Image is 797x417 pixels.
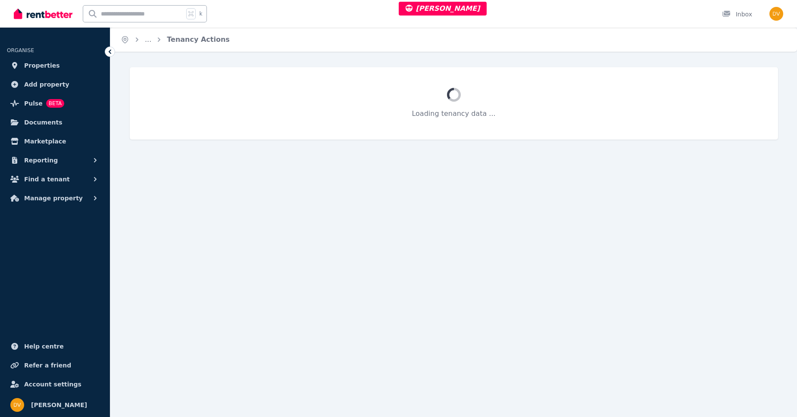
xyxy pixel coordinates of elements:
[7,47,34,53] span: ORGANISE
[24,193,83,203] span: Manage property
[7,76,103,93] a: Add property
[7,338,103,355] a: Help centre
[406,4,480,12] span: [PERSON_NAME]
[199,10,202,17] span: k
[7,95,103,112] a: PulseBETA
[24,341,64,352] span: Help centre
[7,171,103,188] button: Find a tenant
[24,79,69,90] span: Add property
[14,7,72,20] img: RentBetter
[24,155,58,165] span: Reporting
[7,152,103,169] button: Reporting
[46,99,64,108] span: BETA
[31,400,87,410] span: [PERSON_NAME]
[7,190,103,207] button: Manage property
[7,57,103,74] a: Properties
[110,28,240,52] nav: Breadcrumb
[7,376,103,393] a: Account settings
[7,133,103,150] a: Marketplace
[167,35,230,44] a: Tenancy Actions
[24,98,43,109] span: Pulse
[24,60,60,71] span: Properties
[24,117,63,128] span: Documents
[150,109,757,119] p: Loading tenancy data ...
[24,174,70,184] span: Find a tenant
[769,7,783,21] img: Dinesh Vaidhya
[24,379,81,389] span: Account settings
[24,136,66,146] span: Marketplace
[722,10,752,19] div: Inbox
[145,35,151,44] a: ...
[10,398,24,412] img: Dinesh Vaidhya
[7,114,103,131] a: Documents
[7,357,103,374] a: Refer a friend
[24,360,71,370] span: Refer a friend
